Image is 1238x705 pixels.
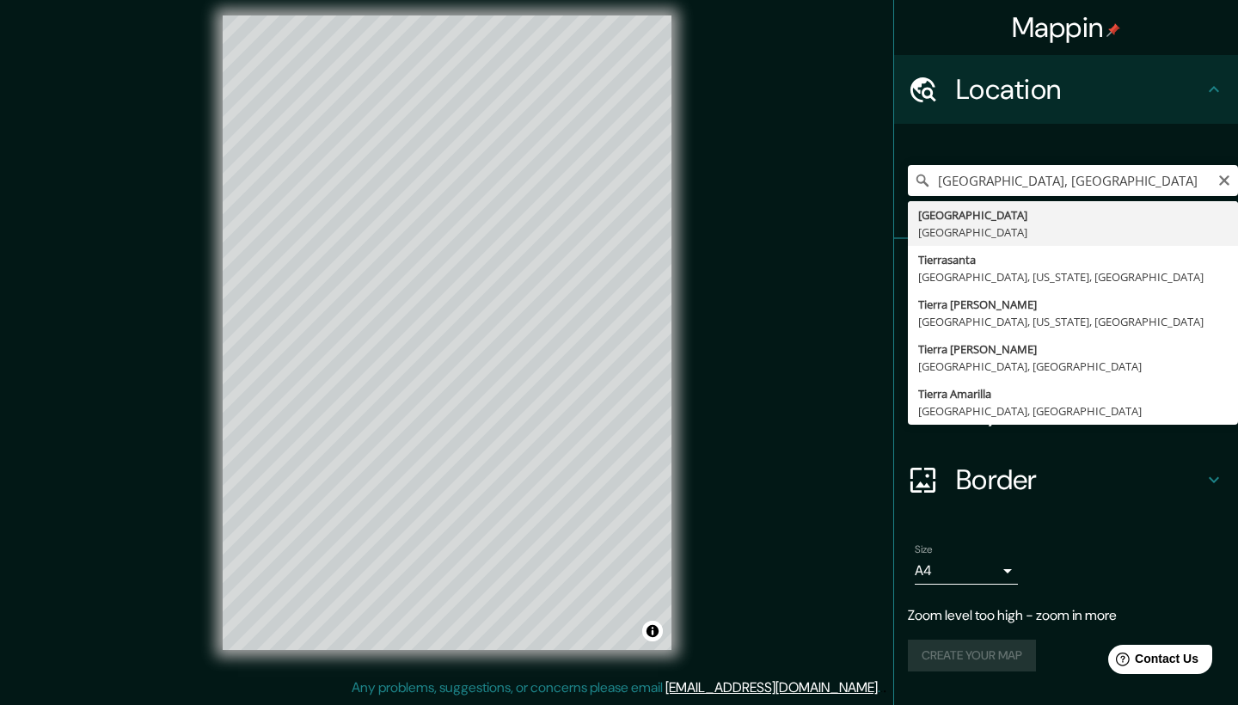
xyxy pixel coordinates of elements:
a: [EMAIL_ADDRESS][DOMAIN_NAME] [665,678,878,696]
div: Location [894,55,1238,124]
div: . [883,677,886,698]
h4: Border [956,463,1204,497]
div: Layout [894,377,1238,445]
div: [GEOGRAPHIC_DATA], [GEOGRAPHIC_DATA] [918,402,1228,420]
div: [GEOGRAPHIC_DATA] [918,224,1228,241]
div: [GEOGRAPHIC_DATA], [US_STATE], [GEOGRAPHIC_DATA] [918,313,1228,330]
p: Zoom level too high - zoom in more [908,605,1224,626]
div: Tierra Amarilla [918,385,1228,402]
input: Pick your city or area [908,165,1238,196]
h4: Layout [956,394,1204,428]
div: [GEOGRAPHIC_DATA], [GEOGRAPHIC_DATA] [918,358,1228,375]
div: A4 [915,557,1018,585]
div: Tierra [PERSON_NAME] [918,340,1228,358]
div: Style [894,308,1238,377]
div: Pins [894,239,1238,308]
h4: Mappin [1012,10,1121,45]
div: [GEOGRAPHIC_DATA], [US_STATE], [GEOGRAPHIC_DATA] [918,268,1228,285]
div: . [880,677,883,698]
button: Toggle attribution [642,621,663,641]
iframe: Help widget launcher [1085,638,1219,686]
p: Any problems, suggestions, or concerns please email . [352,677,880,698]
label: Size [915,543,933,557]
div: Tierrasanta [918,251,1228,268]
h4: Location [956,72,1204,107]
div: [GEOGRAPHIC_DATA] [918,206,1228,224]
div: Border [894,445,1238,514]
button: Clear [1217,171,1231,187]
img: pin-icon.png [1106,23,1120,37]
div: Tierra [PERSON_NAME] [918,296,1228,313]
